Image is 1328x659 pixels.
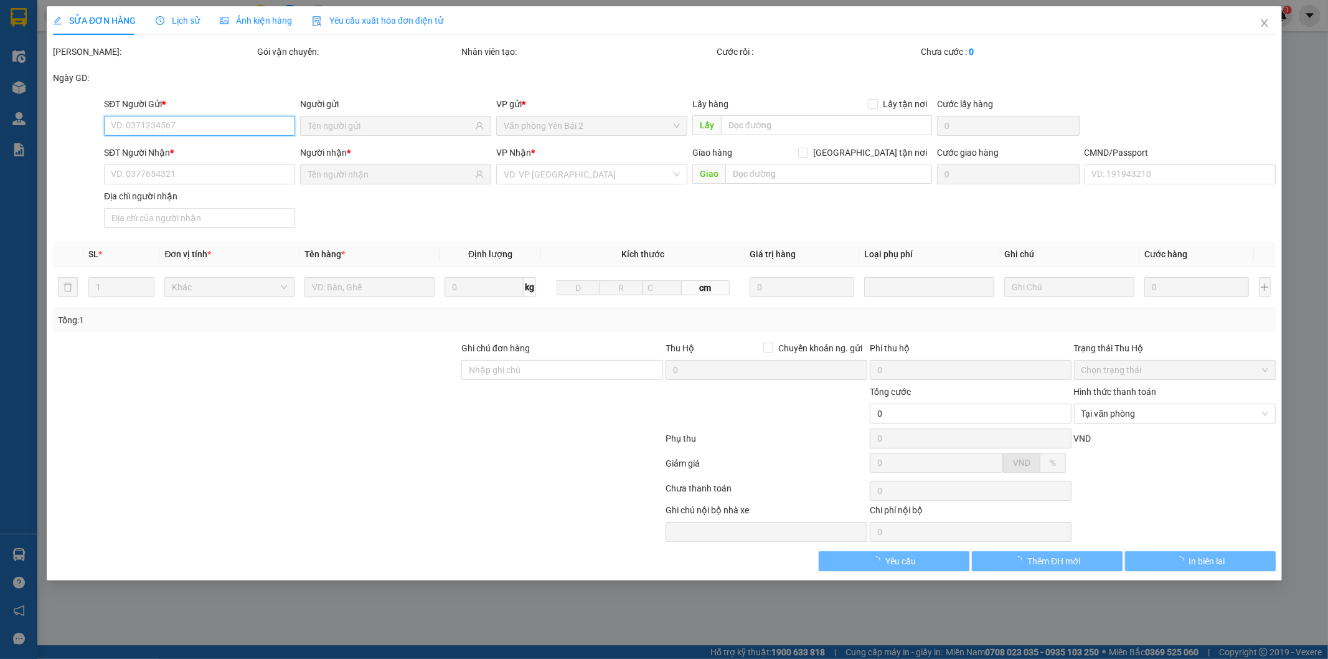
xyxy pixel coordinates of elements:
[859,242,999,267] th: Loại phụ phí
[88,249,98,259] span: SL
[692,164,725,184] span: Giao
[773,341,867,355] span: Chuyển khoản ng. gửi
[664,457,869,478] div: Giảm giá
[937,148,999,158] label: Cước giao hàng
[461,45,714,59] div: Nhân viên tạo:
[304,249,345,259] span: Tên hàng
[665,343,694,353] span: Thu Hộ
[1012,458,1030,468] span: VND
[1246,6,1281,41] button: Close
[716,45,918,59] div: Cước rồi :
[692,99,728,109] span: Lấy hàng
[104,97,295,111] div: SĐT Người Gửi
[971,551,1122,571] button: Thêm ĐH mới
[664,432,869,453] div: Phụ thu
[1124,551,1275,571] button: In biên lai
[692,115,720,135] span: Lấy
[1081,404,1268,423] span: Tại văn phòng
[1004,277,1134,297] input: Ghi Chú
[1259,18,1269,28] span: close
[300,146,491,159] div: Người nhận
[665,503,867,522] div: Ghi chú nội bộ nhà xe
[818,551,969,571] button: Yêu cầu
[1084,146,1275,159] div: CMND/Passport
[808,146,932,159] span: [GEOGRAPHIC_DATA] tận nơi
[58,277,78,297] button: delete
[496,148,531,158] span: VP Nhận
[1189,554,1225,568] span: In biên lai
[1144,277,1249,297] input: 0
[53,16,62,25] span: edit
[869,503,1071,522] div: Chi phí nội bộ
[878,97,932,111] span: Lấy tận nơi
[53,45,255,59] div: [PERSON_NAME]:
[682,280,730,295] span: cm
[869,341,1071,360] div: Phí thu hộ
[300,97,491,111] div: Người gửi
[869,387,910,397] span: Tổng cước
[53,16,136,26] span: SỬA ĐƠN HÀNG
[524,277,536,297] span: kg
[872,556,885,565] span: loading
[58,313,512,327] div: Tổng: 1
[308,168,473,181] input: Tên người nhận
[104,208,295,228] input: Địa chỉ của người nhận
[475,121,484,130] span: user
[937,99,993,109] label: Cước lấy hàng
[475,170,484,179] span: user
[257,45,459,59] div: Gói vận chuyển:
[53,71,255,85] div: Ngày GD:
[468,249,512,259] span: Định lượng
[1014,556,1027,565] span: loading
[750,249,796,259] span: Giá trị hàng
[725,164,932,184] input: Dọc đường
[920,45,1122,59] div: Chưa cước :
[104,146,295,159] div: SĐT Người Nhận
[461,343,530,353] label: Ghi chú đơn hàng
[557,280,600,295] input: D
[664,481,869,503] div: Chưa thanh toán
[1175,556,1189,565] span: loading
[1073,387,1156,397] label: Hình thức thanh toán
[156,16,200,26] span: Lịch sử
[937,164,1079,184] input: Cước giao hàng
[1027,554,1080,568] span: Thêm ĐH mới
[312,16,322,26] img: icon
[504,116,680,135] span: Văn phòng Yên Bái 2
[220,16,228,25] span: picture
[164,249,211,259] span: Đơn vị tính
[692,148,732,158] span: Giao hàng
[104,189,295,203] div: Địa chỉ người nhận
[1073,434,1091,443] span: VND
[156,16,164,25] span: clock-circle
[312,16,443,26] span: Yêu cầu xuất hóa đơn điện tử
[969,47,974,57] b: 0
[600,280,643,295] input: R
[220,16,292,26] span: Ảnh kiện hàng
[937,116,1079,136] input: Cước lấy hàng
[1258,277,1270,297] button: plus
[885,554,916,568] span: Yêu cầu
[1049,458,1055,468] span: %
[1073,341,1275,355] div: Trạng thái Thu Hộ
[304,277,435,297] input: VD: Bàn, Ghế
[720,115,932,135] input: Dọc đường
[172,278,287,296] span: Khác
[461,360,663,380] input: Ghi chú đơn hàng
[750,277,854,297] input: 0
[1081,361,1268,379] span: Chọn trạng thái
[496,97,687,111] div: VP gửi
[308,119,473,133] input: Tên người gửi
[621,249,664,259] span: Kích thước
[1144,249,1187,259] span: Cước hàng
[999,242,1139,267] th: Ghi chú
[643,280,682,295] input: C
